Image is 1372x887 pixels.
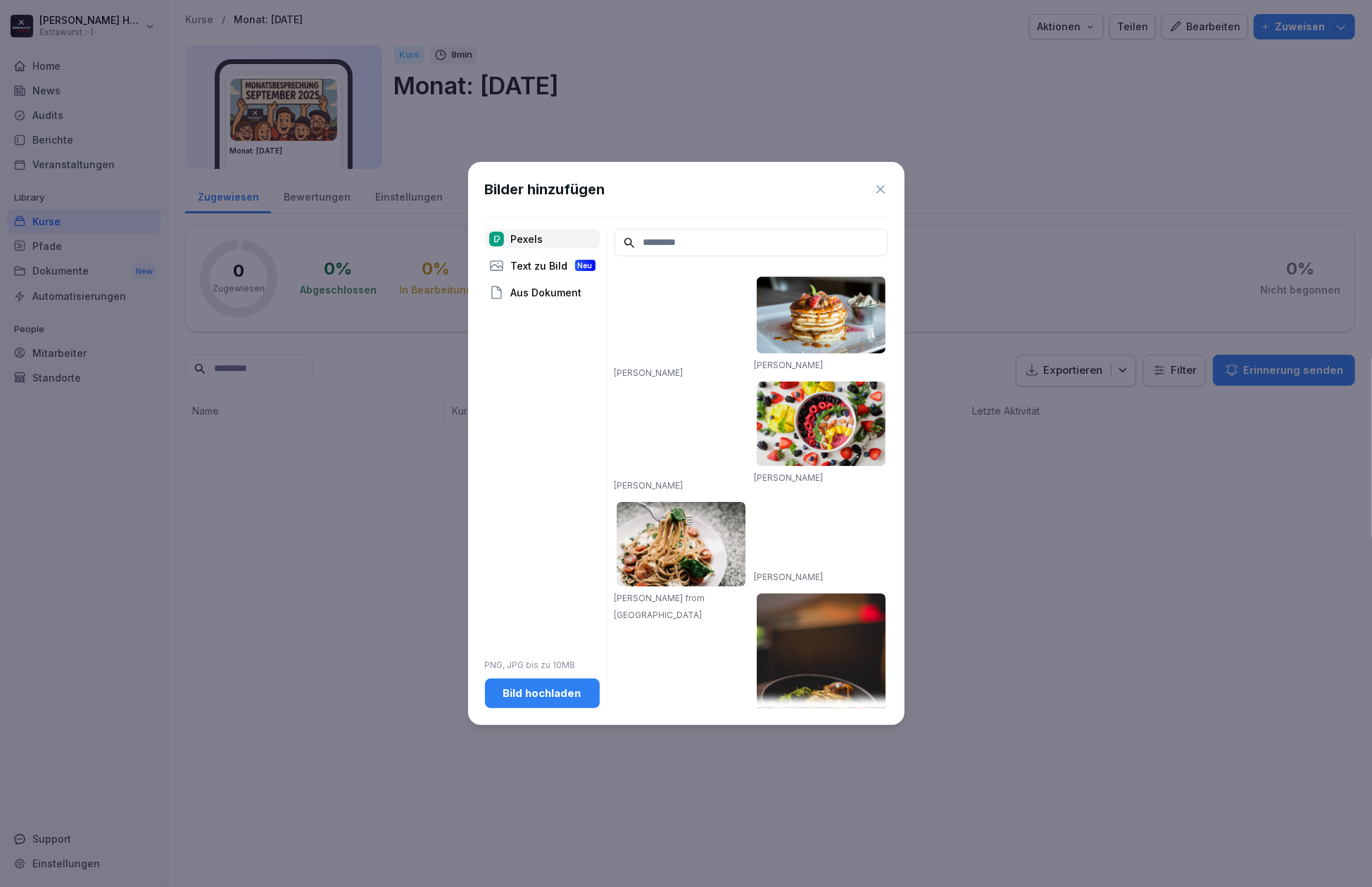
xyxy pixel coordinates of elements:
[485,659,600,672] p: PNG, JPG bis zu 10MB
[485,229,600,249] div: Pexels
[615,480,684,491] a: [PERSON_NAME]
[485,282,600,302] div: Aus Dokument
[755,472,824,483] a: [PERSON_NAME]
[575,260,596,271] div: Neu
[485,256,600,275] div: Text zu Bild
[485,679,600,708] button: Bild hochladen
[615,367,684,378] a: [PERSON_NAME]
[755,360,824,370] a: [PERSON_NAME]
[496,686,589,701] div: Bild hochladen
[615,593,705,620] a: [PERSON_NAME] from [GEOGRAPHIC_DATA]
[489,232,504,246] img: pexels.png
[485,179,605,200] h1: Bilder hinzufügen
[755,572,824,582] a: [PERSON_NAME]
